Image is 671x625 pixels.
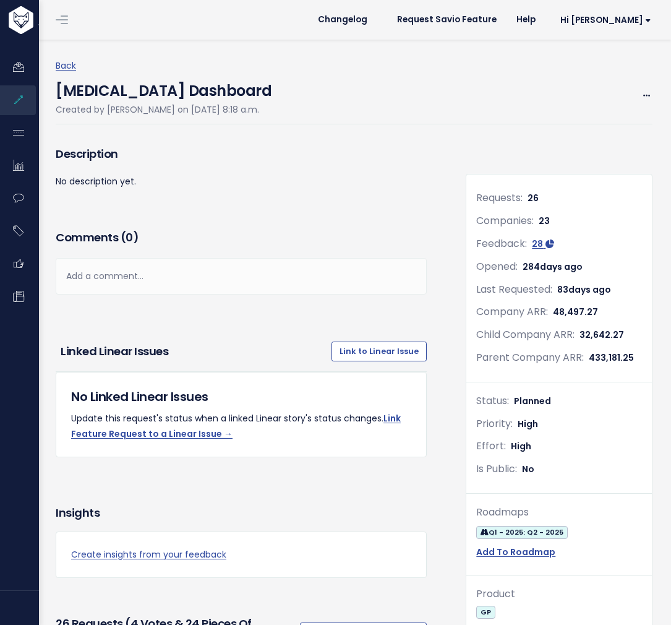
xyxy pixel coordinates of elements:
span: Status: [476,394,509,408]
a: Help [506,11,545,29]
a: Create insights from your feedback [71,547,411,562]
span: No [522,463,534,475]
span: days ago [540,261,583,273]
span: 23 [539,215,550,227]
img: logo-white.9d6f32f41409.svg [6,6,101,34]
span: High [511,440,531,452]
span: Changelog [318,15,367,24]
span: Requests: [476,191,523,205]
span: Q1 - 2025: Q2 - 2025 [476,526,567,539]
p: Update this request's status when a linked Linear story's status changes. [71,411,411,442]
div: Add a comment... [56,258,427,295]
span: Effort: [476,439,506,453]
span: Planned [514,395,551,407]
a: 28 [532,238,554,250]
span: 284 [523,261,583,273]
span: GP [476,606,495,619]
span: 28 [532,238,543,250]
span: Companies: [476,213,534,228]
span: 32,642.27 [579,329,624,341]
span: Parent Company ARR: [476,350,584,364]
span: Created by [PERSON_NAME] on [DATE] 8:18 a.m. [56,103,259,116]
span: 433,181.25 [589,351,634,364]
a: Add To Roadmap [476,545,555,560]
h3: Insights [56,504,100,522]
h3: Linked Linear issues [61,343,327,360]
a: Hi [PERSON_NAME] [545,11,661,30]
span: Opened: [476,259,518,274]
div: Product [476,585,642,603]
span: Child Company ARR: [476,327,575,342]
span: High [518,418,538,430]
p: No description yet. [56,174,427,189]
span: days ago [568,283,611,296]
span: Last Requested: [476,282,552,296]
a: Q1 - 2025: Q2 - 2025 [476,524,567,540]
span: Feedback: [476,236,527,251]
a: Request Savio Feature [387,11,506,29]
h4: [MEDICAL_DATA] Dashboard [56,74,271,102]
span: Hi [PERSON_NAME] [560,15,651,25]
h3: Comments ( ) [56,229,427,246]
span: Company ARR: [476,304,548,319]
span: Priority: [476,416,513,431]
span: 0 [126,230,133,245]
span: 26 [528,192,539,204]
div: Roadmaps [476,504,642,522]
h3: Description [56,145,427,163]
span: 48,497.27 [553,306,598,318]
h5: No Linked Linear Issues [71,387,411,406]
a: Back [56,59,76,72]
span: Is Public: [476,462,517,476]
span: 83 [557,283,611,296]
a: Link to Linear Issue [331,342,427,361]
